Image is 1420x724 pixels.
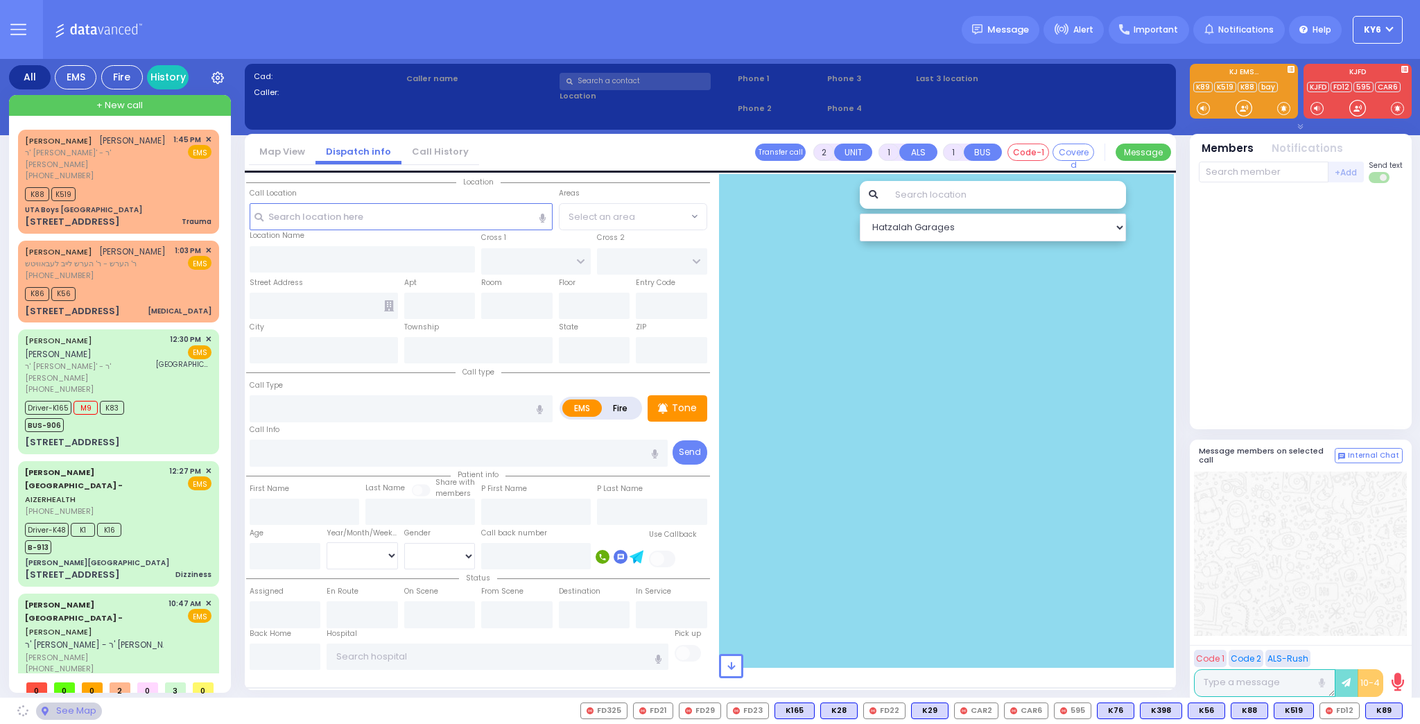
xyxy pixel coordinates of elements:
span: [PERSON_NAME] [25,652,164,664]
span: ר' [PERSON_NAME]' - ר' [PERSON_NAME] [25,147,168,170]
div: Dizziness [175,569,211,580]
div: BLS [1231,703,1268,719]
span: Other building occupants [384,300,394,311]
input: Search location here [250,203,553,230]
div: K519 [1274,703,1314,719]
a: bay [1258,82,1278,92]
label: Room [481,277,502,288]
span: [PERSON_NAME][GEOGRAPHIC_DATA] - [25,467,123,492]
span: Call type [456,367,501,377]
span: Internal Chat [1348,451,1399,460]
button: Internal Chat [1335,448,1403,463]
label: Cad: [254,71,402,83]
span: ✕ [205,245,211,257]
img: comment-alt.png [1338,453,1345,460]
label: Areas [559,188,580,199]
button: UNIT [834,144,872,161]
div: CAR6 [1004,703,1048,719]
label: Call back number [481,528,547,539]
span: 12:27 PM [169,466,201,476]
span: KY6 [1364,24,1381,36]
span: Message [987,23,1029,37]
span: [PHONE_NUMBER] [25,170,94,181]
label: Call Info [250,424,279,436]
label: Use Callback [649,529,697,540]
div: 595 [1054,703,1091,719]
div: BLS [774,703,815,719]
span: 1:03 PM [175,245,201,256]
label: KJFD [1304,69,1412,78]
div: BLS [1097,703,1134,719]
span: [PHONE_NUMBER] [25,270,94,281]
span: K86 [25,287,49,301]
a: AIZERHEALTH [25,467,123,505]
span: ✕ [205,465,211,477]
div: Fire [101,65,143,89]
button: Transfer call [755,144,806,161]
span: K16 [97,523,121,537]
span: 1:45 PM [173,135,201,145]
div: UTA Boys [GEOGRAPHIC_DATA] [25,205,142,215]
img: red-radio-icon.svg [639,707,646,714]
div: K165 [774,703,815,719]
span: 0 [137,682,158,693]
span: Status [459,573,497,583]
span: Phone 3 [827,73,912,85]
div: BLS [820,703,858,719]
button: ALS [899,144,937,161]
div: FD29 [679,703,721,719]
span: ✕ [205,134,211,146]
label: In Service [636,586,671,597]
img: red-radio-icon.svg [869,707,876,714]
label: On Scene [404,586,438,597]
span: [PHONE_NUMBER] [25,383,94,395]
input: Search a contact [560,73,711,90]
div: K88 [1231,703,1268,719]
span: EMS [188,256,211,270]
img: message.svg [972,24,982,35]
label: Township [404,322,439,333]
div: BLS [1140,703,1182,719]
button: Code-1 [1007,144,1049,161]
div: BLS [1188,703,1225,719]
span: K88 [25,187,49,201]
div: K28 [820,703,858,719]
div: K398 [1140,703,1182,719]
label: Fire [601,399,640,417]
button: Members [1202,141,1254,157]
div: K76 [1097,703,1134,719]
label: Cross 2 [597,232,625,243]
div: [STREET_ADDRESS] [25,568,120,582]
div: EMS [55,65,96,89]
div: BLS [911,703,949,719]
span: 0 [26,682,47,693]
button: KY6 [1353,16,1403,44]
span: K56 [51,287,76,301]
div: K89 [1365,703,1403,719]
div: Year/Month/Week/Day [327,528,398,539]
label: Destination [559,586,600,597]
a: K519 [1214,82,1236,92]
label: Caller: [254,87,402,98]
div: [STREET_ADDRESS] [25,436,120,449]
span: BUS-906 [25,418,64,432]
img: red-radio-icon.svg [587,707,594,714]
img: red-radio-icon.svg [685,707,692,714]
button: Notifications [1272,141,1343,157]
input: Search hospital [327,644,668,670]
span: 0 [82,682,103,693]
label: P First Name [481,483,527,494]
a: 595 [1353,82,1374,92]
div: All [9,65,51,89]
a: Map View [249,145,315,158]
label: Caller name [406,73,555,85]
img: red-radio-icon.svg [1010,707,1017,714]
label: Last Name [365,483,405,494]
span: Alert [1073,24,1093,36]
span: ✕ [205,334,211,345]
span: Phone 1 [738,73,822,85]
span: EMS [188,345,211,359]
span: ✕ [205,598,211,610]
button: Code 1 [1194,650,1227,667]
img: red-radio-icon.svg [1060,707,1067,714]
